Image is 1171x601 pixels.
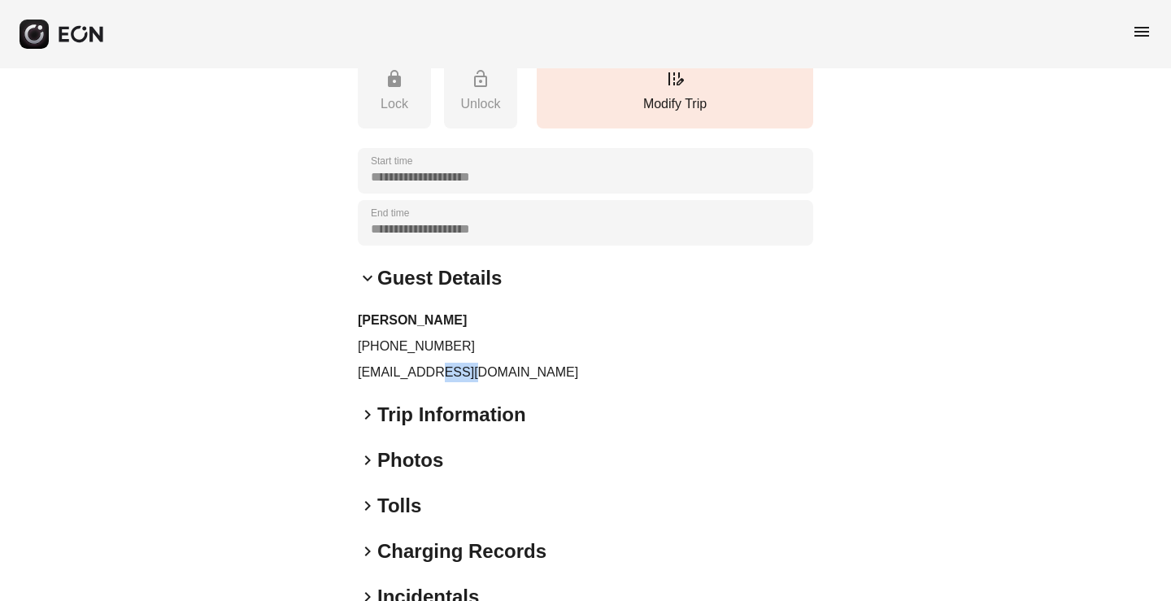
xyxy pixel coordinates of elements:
[358,268,377,288] span: keyboard_arrow_down
[377,493,421,519] h2: Tolls
[377,265,502,291] h2: Guest Details
[358,363,813,382] p: [EMAIL_ADDRESS][DOMAIN_NAME]
[358,311,813,330] h3: [PERSON_NAME]
[358,337,813,356] p: [PHONE_NUMBER]
[377,538,546,564] h2: Charging Records
[545,94,805,114] p: Modify Trip
[358,405,377,425] span: keyboard_arrow_right
[358,496,377,516] span: keyboard_arrow_right
[377,447,443,473] h2: Photos
[377,402,526,428] h2: Trip Information
[1132,22,1151,41] span: menu
[358,542,377,561] span: keyboard_arrow_right
[665,69,685,89] span: edit_road
[537,61,813,128] button: Modify Trip
[358,451,377,470] span: keyboard_arrow_right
